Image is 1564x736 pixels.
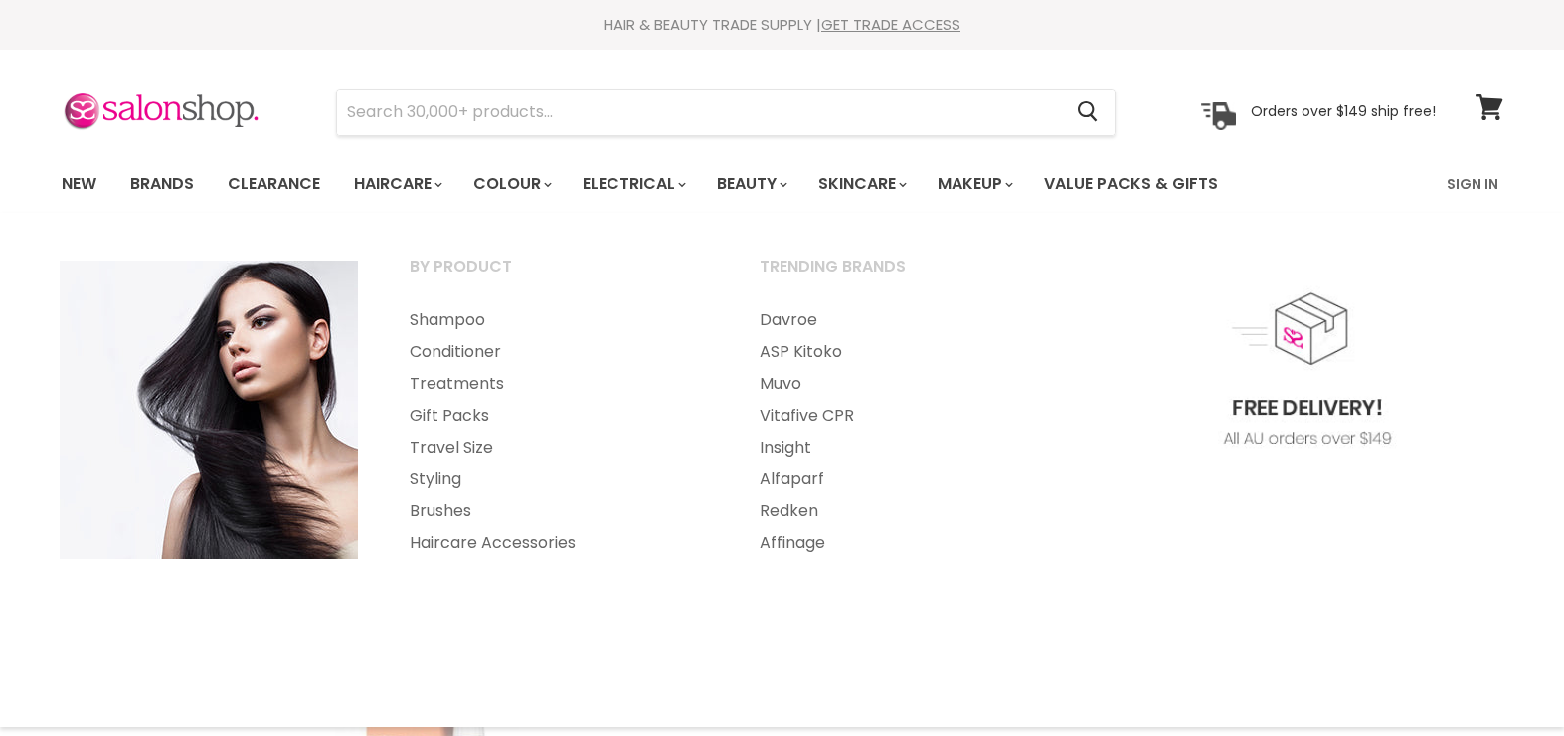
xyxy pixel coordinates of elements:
nav: Main [37,155,1528,213]
ul: Main menu [385,304,731,559]
a: GET TRADE ACCESS [821,14,960,35]
a: New [47,163,111,205]
a: Gift Packs [385,400,731,432]
a: Haircare [339,163,454,205]
a: Brushes [385,495,731,527]
div: HAIR & BEAUTY TRADE SUPPLY | [37,15,1528,35]
a: Colour [458,163,564,205]
a: Styling [385,463,731,495]
a: Haircare Accessories [385,527,731,559]
a: Affinage [735,527,1081,559]
a: Clearance [213,163,335,205]
a: Alfaparf [735,463,1081,495]
p: Orders over $149 ship free! [1251,102,1436,120]
a: Sign In [1435,163,1510,205]
input: Search [337,90,1062,135]
form: Product [336,89,1116,136]
a: Muvo [735,368,1081,400]
a: Davroe [735,304,1081,336]
a: Beauty [702,163,799,205]
a: Makeup [923,163,1025,205]
button: Search [1062,90,1115,135]
a: Skincare [803,163,919,205]
a: Shampoo [385,304,731,336]
a: Value Packs & Gifts [1029,163,1233,205]
a: Brands [115,163,209,205]
a: Conditioner [385,336,731,368]
ul: Main menu [735,304,1081,559]
a: By Product [385,251,731,300]
a: Travel Size [385,432,731,463]
a: Treatments [385,368,731,400]
a: Redken [735,495,1081,527]
a: Trending Brands [735,251,1081,300]
a: Vitafive CPR [735,400,1081,432]
a: Electrical [568,163,698,205]
ul: Main menu [47,155,1334,213]
a: Insight [735,432,1081,463]
a: ASP Kitoko [735,336,1081,368]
